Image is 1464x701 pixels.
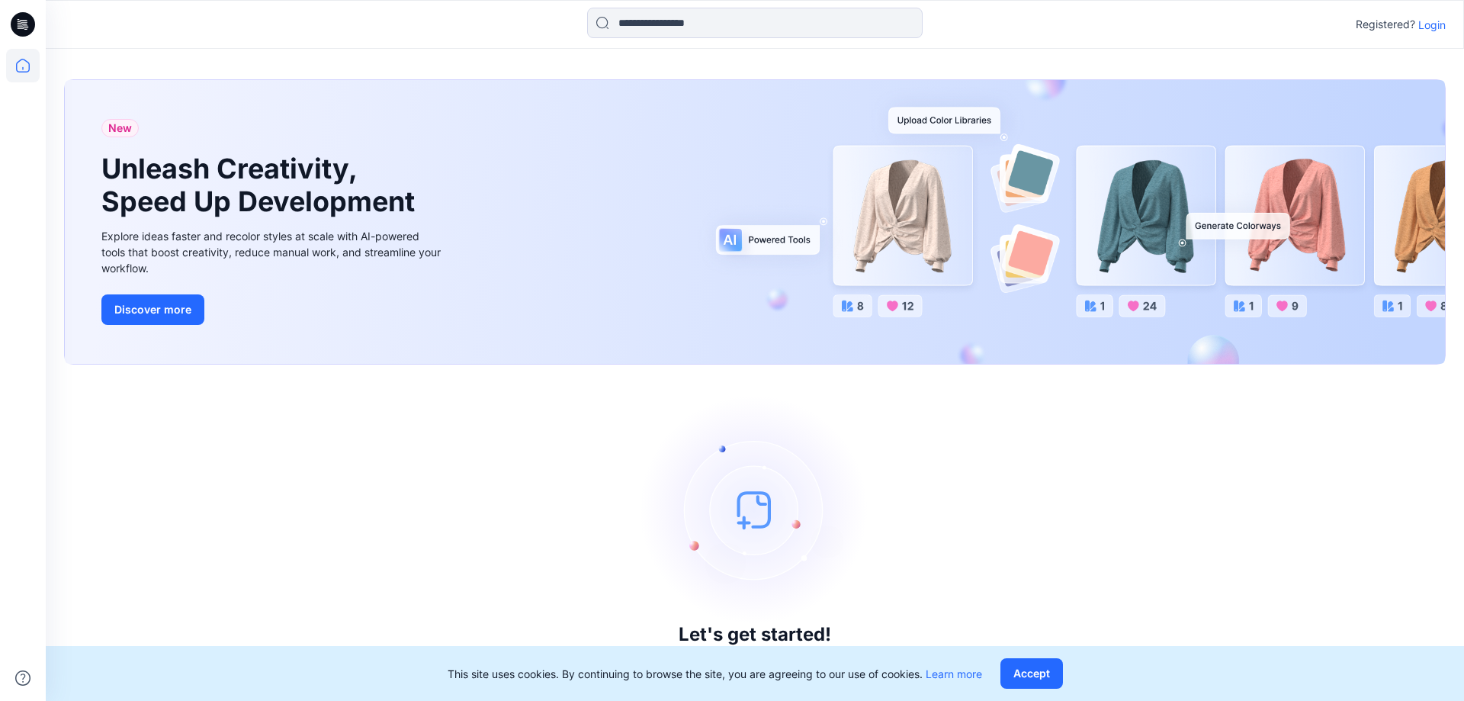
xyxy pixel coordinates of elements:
p: Registered? [1356,15,1415,34]
h3: Let's get started! [679,624,831,645]
button: Discover more [101,294,204,325]
button: Accept [1000,658,1063,689]
p: Login [1418,17,1446,33]
a: Learn more [926,667,982,680]
img: empty-state-image.svg [640,395,869,624]
div: Explore ideas faster and recolor styles at scale with AI-powered tools that boost creativity, red... [101,228,445,276]
p: This site uses cookies. By continuing to browse the site, you are agreeing to our use of cookies. [448,666,982,682]
h1: Unleash Creativity, Speed Up Development [101,153,422,218]
span: New [108,119,132,137]
a: Discover more [101,294,445,325]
